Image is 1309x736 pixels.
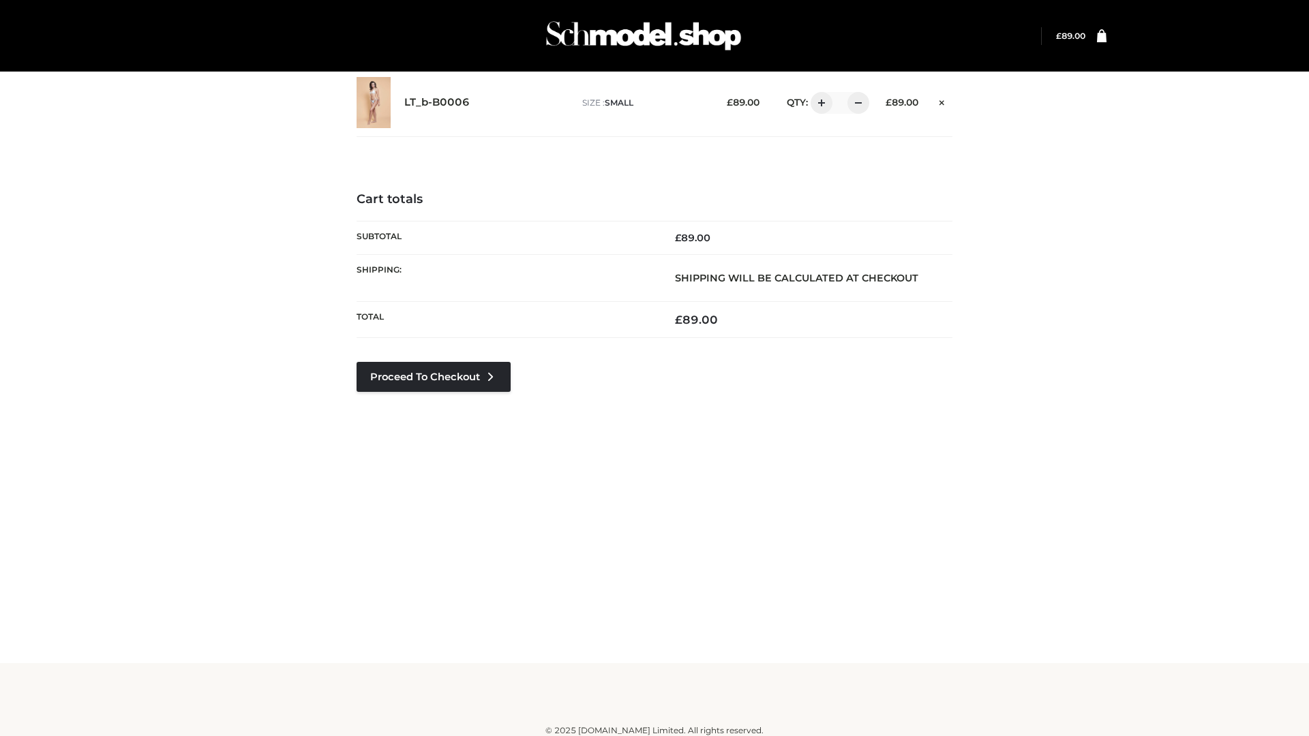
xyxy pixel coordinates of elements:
[1056,31,1085,41] a: £89.00
[605,97,633,108] span: SMALL
[357,302,654,338] th: Total
[932,92,952,110] a: Remove this item
[675,313,682,326] span: £
[1056,31,1062,41] span: £
[357,221,654,254] th: Subtotal
[886,97,892,108] span: £
[773,92,864,114] div: QTY:
[675,272,918,284] strong: Shipping will be calculated at checkout
[886,97,918,108] bdi: 89.00
[727,97,759,108] bdi: 89.00
[582,97,706,109] p: size :
[675,232,681,244] span: £
[675,232,710,244] bdi: 89.00
[404,96,470,109] a: LT_b-B0006
[675,313,718,326] bdi: 89.00
[727,97,733,108] span: £
[357,192,952,207] h4: Cart totals
[357,362,511,392] a: Proceed to Checkout
[1056,31,1085,41] bdi: 89.00
[357,254,654,301] th: Shipping:
[357,77,391,128] img: LT_b-B0006 - SMALL
[541,9,746,63] img: Schmodel Admin 964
